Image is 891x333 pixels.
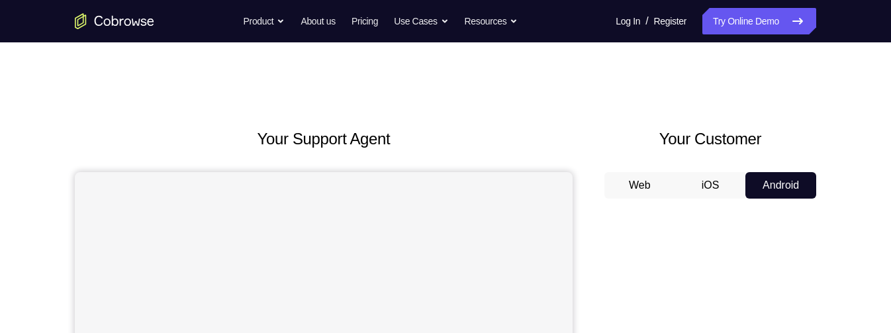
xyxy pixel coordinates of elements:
[604,127,816,151] h2: Your Customer
[301,8,335,34] a: About us
[702,8,816,34] a: Try Online Demo
[244,8,285,34] button: Product
[616,8,640,34] a: Log In
[645,13,648,29] span: /
[75,127,573,151] h2: Your Support Agent
[394,8,448,34] button: Use Cases
[604,172,675,199] button: Web
[352,8,378,34] a: Pricing
[75,13,154,29] a: Go to the home page
[465,8,518,34] button: Resources
[745,172,816,199] button: Android
[675,172,746,199] button: iOS
[654,8,686,34] a: Register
